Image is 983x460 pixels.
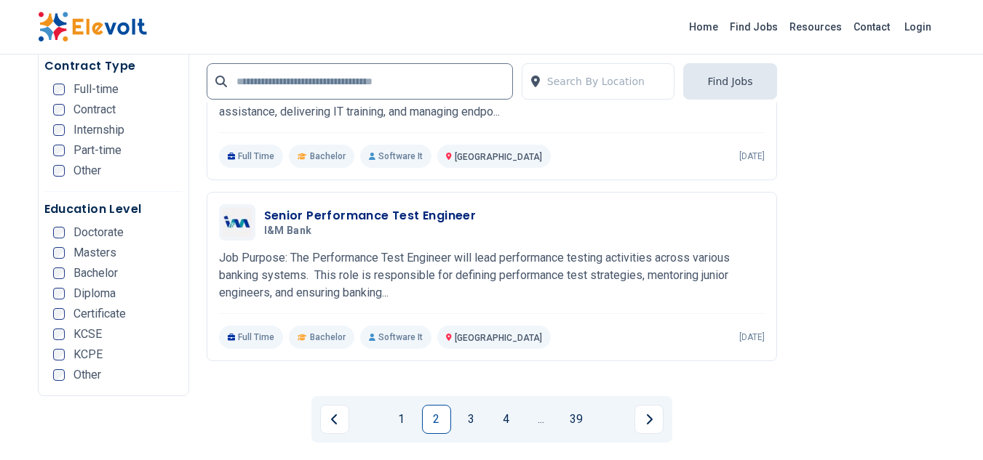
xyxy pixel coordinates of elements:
[73,267,118,279] span: Bachelor
[53,369,65,381] input: Other
[223,208,252,237] img: I&M Bank
[219,326,284,349] p: Full Time
[683,63,776,100] button: Find Jobs
[53,227,65,238] input: Doctorate
[264,225,312,238] span: I&M Bank
[53,247,65,259] input: Masters
[53,165,65,177] input: Other
[73,369,101,381] span: Other
[53,104,65,116] input: Contract
[910,390,983,460] iframe: Chat Widget
[457,405,486,434] a: Page 3
[53,288,65,299] input: Diploma
[634,405,664,434] a: Next page
[264,207,477,225] h3: Senior Performance Test Engineer
[53,328,65,340] input: KCSE
[53,349,65,360] input: KCPE
[320,405,664,434] ul: Pagination
[848,15,896,39] a: Contact
[739,150,765,162] p: [DATE]
[562,405,591,434] a: Page 39
[320,405,349,434] a: Previous page
[219,145,284,168] p: Full Time
[310,331,346,343] span: Bachelor
[360,145,431,168] p: Software It
[73,308,126,320] span: Certificate
[739,331,765,343] p: [DATE]
[310,150,346,162] span: Bachelor
[44,201,183,218] h5: Education Level
[73,104,116,116] span: Contract
[219,249,765,302] p: Job Purpose: The Performance Test Engineer will lead performance testing activities across variou...
[455,152,542,162] span: [GEOGRAPHIC_DATA]
[683,15,724,39] a: Home
[73,349,103,360] span: KCPE
[73,227,124,238] span: Doctorate
[53,308,65,320] input: Certificate
[73,247,116,259] span: Masters
[492,405,521,434] a: Page 4
[724,15,784,39] a: Find Jobs
[44,57,183,75] h5: Contract Type
[360,326,431,349] p: Software It
[73,124,124,136] span: Internship
[219,204,765,349] a: I&M BankSenior Performance Test EngineerI&M BankJob Purpose: The Performance Test Engineer will l...
[387,405,416,434] a: Page 1
[73,165,101,177] span: Other
[73,145,122,156] span: Part-time
[73,84,119,95] span: Full-time
[527,405,556,434] a: Jump forward
[73,328,102,340] span: KCSE
[422,405,451,434] a: Page 2 is your current page
[38,12,147,42] img: Elevolt
[53,84,65,95] input: Full-time
[53,267,65,279] input: Bachelor
[53,124,65,136] input: Internship
[73,288,116,299] span: Diploma
[53,145,65,156] input: Part-time
[455,333,542,343] span: [GEOGRAPHIC_DATA]
[896,12,940,41] a: Login
[784,15,848,39] a: Resources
